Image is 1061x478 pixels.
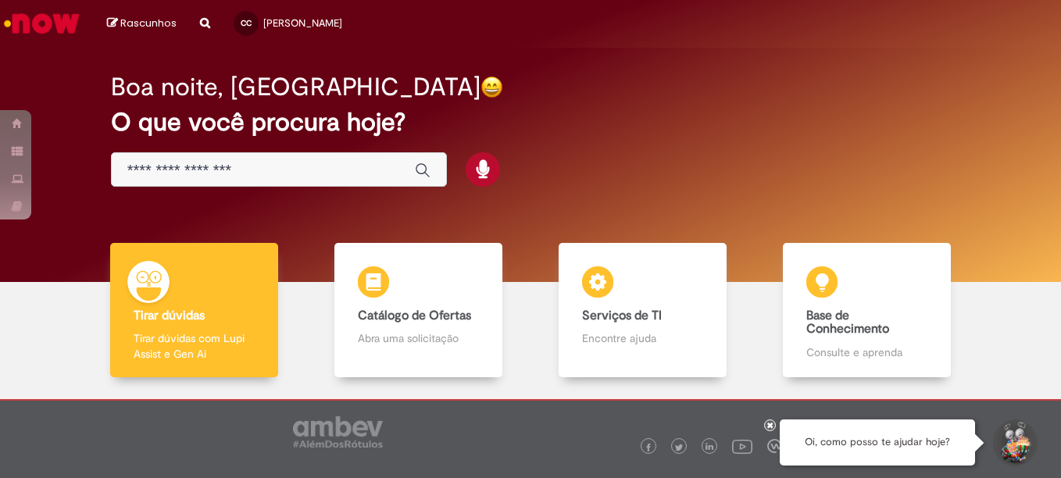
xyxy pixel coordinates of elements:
[480,76,503,98] img: happy-face.png
[806,308,889,337] b: Base de Conhecimento
[582,330,702,346] p: Encontre ajuda
[263,16,342,30] span: [PERSON_NAME]
[134,330,254,362] p: Tirar dúvidas com Lupi Assist e Gen Ai
[675,444,683,451] img: logo_footer_twitter.png
[806,344,927,360] p: Consulte e aprenda
[82,243,306,378] a: Tirar dúvidas Tirar dúvidas com Lupi Assist e Gen Ai
[241,18,252,28] span: CC
[358,330,478,346] p: Abra uma solicitação
[293,416,383,448] img: logo_footer_ambev_rotulo_gray.png
[767,439,781,453] img: logo_footer_workplace.png
[111,73,480,101] h2: Boa noite, [GEOGRAPHIC_DATA]
[111,109,951,136] h2: O que você procura hoje?
[780,419,975,466] div: Oi, como posso te ajudar hoje?
[107,16,177,31] a: Rascunhos
[991,419,1038,466] button: Iniciar Conversa de Suporte
[732,436,752,456] img: logo_footer_youtube.png
[645,444,652,451] img: logo_footer_facebook.png
[582,308,662,323] b: Serviços de TI
[706,443,713,452] img: logo_footer_linkedin.png
[306,243,530,378] a: Catálogo de Ofertas Abra uma solicitação
[755,243,979,378] a: Base de Conhecimento Consulte e aprenda
[134,308,205,323] b: Tirar dúvidas
[358,308,471,323] b: Catálogo de Ofertas
[120,16,177,30] span: Rascunhos
[2,8,82,39] img: ServiceNow
[530,243,755,378] a: Serviços de TI Encontre ajuda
